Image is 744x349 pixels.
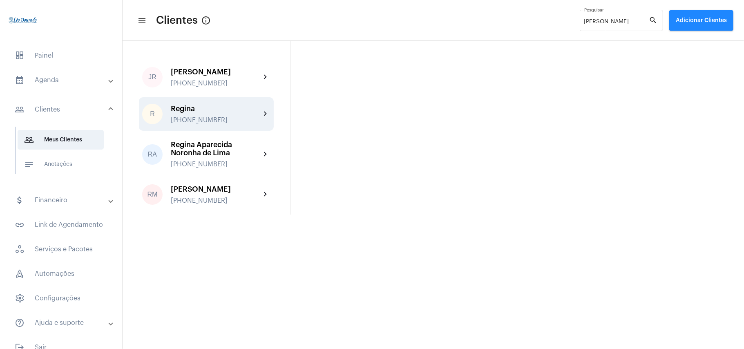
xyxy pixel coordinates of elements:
div: JR [142,67,163,87]
mat-icon: sidenav icon [15,195,25,205]
div: [PHONE_NUMBER] [171,161,261,168]
mat-icon: sidenav icon [15,220,25,230]
span: sidenav icon [15,293,25,303]
span: Serviços e Pacotes [8,239,114,259]
mat-icon: chevron_right [261,109,270,119]
mat-icon: chevron_right [261,150,270,159]
mat-icon: sidenav icon [15,105,25,114]
div: [PERSON_NAME] [171,68,261,76]
mat-panel-title: Agenda [15,75,109,85]
mat-icon: sidenav icon [15,75,25,85]
mat-icon: sidenav icon [24,135,34,145]
div: Regina [171,105,261,113]
mat-icon: sidenav icon [15,318,25,328]
img: 4c910ca3-f26c-c648-53c7-1a2041c6e520.jpg [7,4,39,37]
mat-icon: Button that displays a tooltip when focused or hovered over [201,16,211,25]
mat-icon: sidenav icon [24,159,34,169]
mat-expansion-panel-header: sidenav iconAjuda e suporte [5,313,122,333]
span: Configurações [8,289,114,308]
span: Automações [8,264,114,284]
span: Link de Agendamento [8,215,114,235]
mat-expansion-panel-header: sidenav iconFinanceiro [5,190,122,210]
mat-panel-title: Ajuda e suporte [15,318,109,328]
span: sidenav icon [15,244,25,254]
span: Painel [8,46,114,65]
span: sidenav icon [15,269,25,279]
div: [PHONE_NUMBER] [171,80,261,87]
mat-icon: sidenav icon [137,16,145,26]
mat-icon: chevron_right [261,190,270,199]
mat-panel-title: Financeiro [15,195,109,205]
div: [PHONE_NUMBER] [171,116,261,124]
div: [PHONE_NUMBER] [171,197,261,204]
div: R [142,104,163,124]
mat-panel-title: Clientes [15,105,109,114]
button: Button that displays a tooltip when focused or hovered over [198,12,214,29]
div: RA [142,144,163,165]
div: sidenav iconClientes [5,123,122,186]
span: sidenav icon [15,51,25,60]
div: [PERSON_NAME] [171,185,261,193]
span: Adicionar Clientes [676,18,727,23]
span: Meus Clientes [18,130,104,150]
mat-icon: chevron_right [261,72,270,82]
button: Adicionar Clientes [669,10,733,31]
div: RM [142,184,163,205]
mat-icon: search [649,16,659,25]
span: Clientes [156,14,198,27]
div: Regina Aparecida Noronha de Lima [171,141,261,157]
input: Pesquisar [584,19,649,25]
mat-expansion-panel-header: sidenav iconClientes [5,96,122,123]
mat-expansion-panel-header: sidenav iconAgenda [5,70,122,90]
span: Anotações [18,154,104,174]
